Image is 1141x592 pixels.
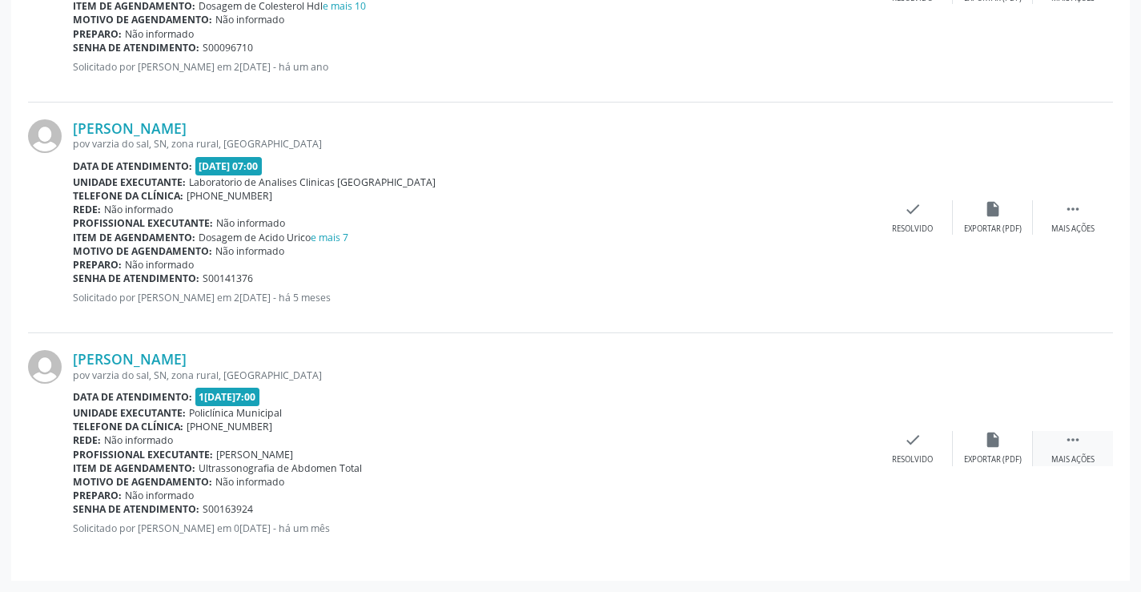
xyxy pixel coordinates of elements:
[73,461,195,475] b: Item de agendamento:
[311,231,348,244] a: e mais 7
[1064,431,1082,449] i: 
[73,60,873,74] p: Solicitado por [PERSON_NAME] em 2[DATE] - há um ano
[73,448,213,461] b: Profissional executante:
[892,224,933,235] div: Resolvido
[187,189,272,203] span: [PHONE_NUMBER]
[73,489,122,502] b: Preparo:
[73,390,192,404] b: Data de atendimento:
[964,224,1022,235] div: Exportar (PDF)
[73,502,199,516] b: Senha de atendimento:
[125,489,194,502] span: Não informado
[125,27,194,41] span: Não informado
[73,420,183,433] b: Telefone da clínica:
[1051,454,1095,465] div: Mais ações
[73,175,186,189] b: Unidade executante:
[104,203,173,216] span: Não informado
[73,41,199,54] b: Senha de atendimento:
[73,189,183,203] b: Telefone da clínica:
[1064,200,1082,218] i: 
[984,200,1002,218] i: insert_drive_file
[215,244,284,258] span: Não informado
[73,406,186,420] b: Unidade executante:
[195,157,263,175] span: [DATE] 07:00
[892,454,933,465] div: Resolvido
[73,272,199,285] b: Senha de atendimento:
[73,433,101,447] b: Rede:
[73,203,101,216] b: Rede:
[964,454,1022,465] div: Exportar (PDF)
[73,244,212,258] b: Motivo de agendamento:
[73,291,873,304] p: Solicitado por [PERSON_NAME] em 2[DATE] - há 5 meses
[73,216,213,230] b: Profissional executante:
[1051,224,1095,235] div: Mais ações
[73,350,187,368] a: [PERSON_NAME]
[904,200,922,218] i: check
[104,433,173,447] span: Não informado
[216,448,293,461] span: [PERSON_NAME]
[203,272,253,285] span: S00141376
[28,119,62,153] img: img
[28,350,62,384] img: img
[984,431,1002,449] i: insert_drive_file
[195,388,260,406] span: 1[DATE]7:00
[215,13,284,26] span: Não informado
[73,231,195,244] b: Item de agendamento:
[199,231,348,244] span: Dosagem de Acido Urico
[73,137,873,151] div: pov varzia do sal, SN, zona rural, [GEOGRAPHIC_DATA]
[215,475,284,489] span: Não informado
[73,119,187,137] a: [PERSON_NAME]
[199,461,362,475] span: Ultrassonografia de Abdomen Total
[189,175,436,189] span: Laboratorio de Analises Clinicas [GEOGRAPHIC_DATA]
[73,522,873,535] p: Solicitado por [PERSON_NAME] em 0[DATE] - há um mês
[73,159,192,173] b: Data de atendimento:
[189,406,282,420] span: Policlínica Municipal
[73,368,873,382] div: pov varzia do sal, SN, zona rural, [GEOGRAPHIC_DATA]
[187,420,272,433] span: [PHONE_NUMBER]
[73,258,122,272] b: Preparo:
[73,27,122,41] b: Preparo:
[203,502,253,516] span: S00163924
[216,216,285,230] span: Não informado
[203,41,253,54] span: S00096710
[125,258,194,272] span: Não informado
[73,475,212,489] b: Motivo de agendamento:
[904,431,922,449] i: check
[73,13,212,26] b: Motivo de agendamento:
